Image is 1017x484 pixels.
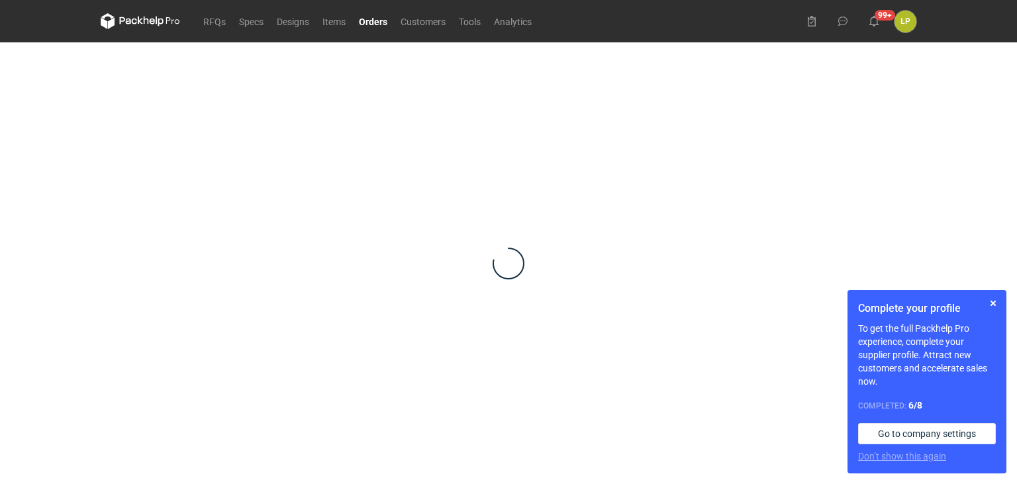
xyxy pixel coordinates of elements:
a: Go to company settings [858,423,996,444]
div: Completed: [858,399,996,412]
a: Orders [352,13,394,29]
a: RFQs [197,13,232,29]
button: ŁP [895,11,916,32]
p: To get the full Packhelp Pro experience, complete your supplier profile. Attract new customers an... [858,322,996,388]
a: Designs [270,13,316,29]
strong: 6 / 8 [908,400,922,411]
button: Don’t show this again [858,450,946,463]
button: Skip for now [985,295,1001,311]
button: 99+ [863,11,885,32]
a: Items [316,13,352,29]
a: Analytics [487,13,538,29]
a: Specs [232,13,270,29]
a: Customers [394,13,452,29]
div: Łukasz Postawa [895,11,916,32]
svg: Packhelp Pro [101,13,180,29]
a: Tools [452,13,487,29]
h1: Complete your profile [858,301,996,316]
